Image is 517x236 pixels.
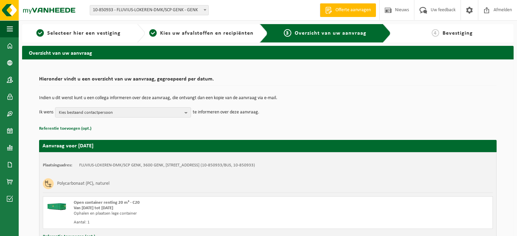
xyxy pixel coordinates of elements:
[55,107,191,117] button: Kies bestaand contactpersoon
[432,29,439,37] span: 4
[47,200,67,210] img: HK-XC-20-VE.png
[47,31,121,36] span: Selecteer hier een vestiging
[43,163,72,167] strong: Plaatsingsadres:
[334,7,373,14] span: Offerte aanvragen
[320,3,376,17] a: Offerte aanvragen
[59,108,182,118] span: Kies bestaand contactpersoon
[39,76,497,86] h2: Hieronder vindt u een overzicht van uw aanvraag, gegroepeerd per datum.
[42,143,93,149] strong: Aanvraag voor [DATE]
[149,29,157,37] span: 2
[36,29,44,37] span: 1
[149,29,255,37] a: 2Kies uw afvalstoffen en recipiënten
[39,96,497,101] p: Indien u dit wenst kunt u een collega informeren over deze aanvraag, die ontvangt dan een kopie v...
[74,211,295,216] div: Ophalen en plaatsen lege container
[193,107,259,117] p: te informeren over deze aanvraag.
[39,107,53,117] p: Ik wens
[74,200,140,205] span: Open container renting 20 m³ - C20
[284,29,291,37] span: 3
[74,206,113,210] strong: Van [DATE] tot [DATE]
[443,31,473,36] span: Bevestiging
[74,220,295,225] div: Aantal: 1
[295,31,366,36] span: Overzicht van uw aanvraag
[160,31,254,36] span: Kies uw afvalstoffen en recipiënten
[25,29,132,37] a: 1Selecteer hier een vestiging
[79,163,255,168] td: FLUVIUS-LOKEREN-DMK/SCP GENK, 3600 GENK, [STREET_ADDRESS] (10-850933/BUS, 10-850933)
[22,46,514,59] h2: Overzicht van uw aanvraag
[90,5,208,15] span: 10-850933 - FLUVIUS-LOKEREN-DMK/SCP GENK - GENK
[57,178,109,189] h3: Polycarbonaat (PC), naturel
[39,124,91,133] button: Referentie toevoegen (opt.)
